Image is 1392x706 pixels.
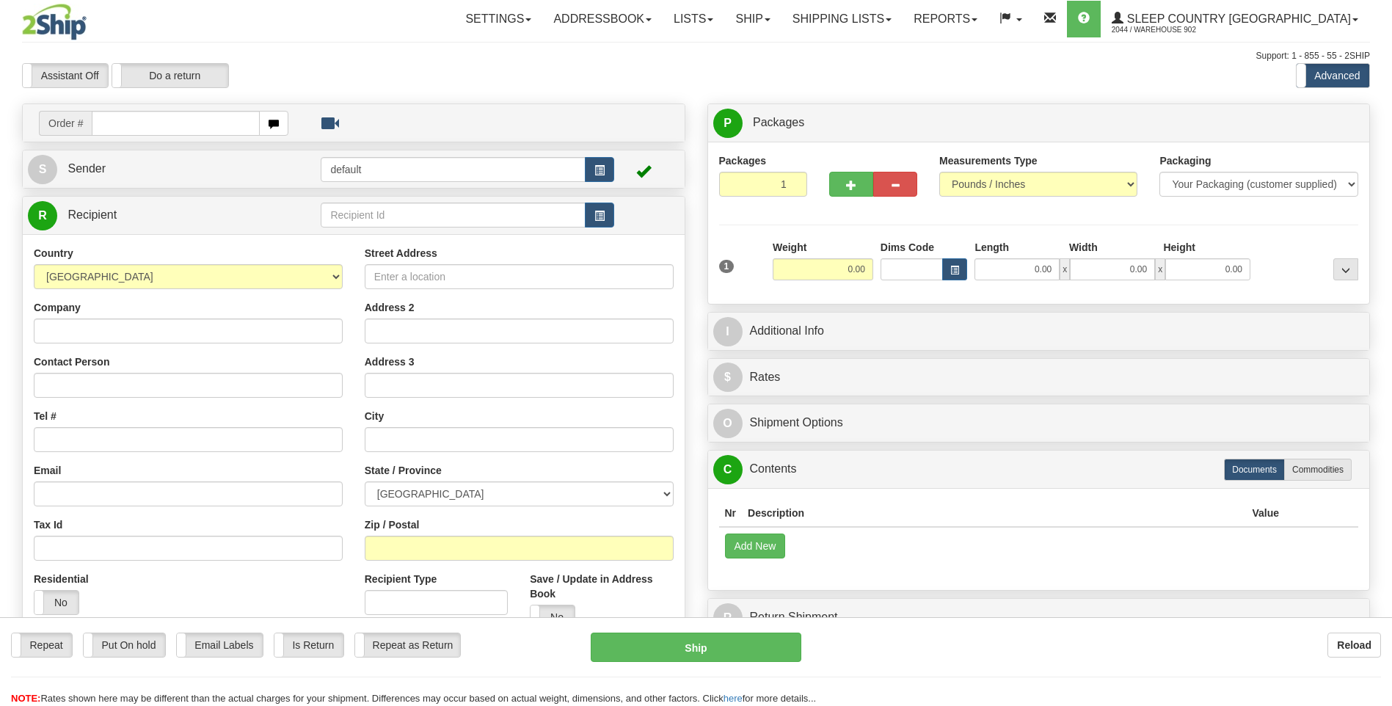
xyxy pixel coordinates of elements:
[365,517,420,532] label: Zip / Postal
[1297,64,1369,87] label: Advanced
[1155,258,1165,280] span: x
[713,455,743,484] span: C
[713,316,1365,346] a: IAdditional Info
[28,154,321,184] a: S Sender
[719,500,743,527] th: Nr
[724,1,781,37] a: Ship
[12,633,72,657] label: Repeat
[1333,258,1358,280] div: ...
[663,1,724,37] a: Lists
[454,1,542,37] a: Settings
[22,50,1370,62] div: Support: 1 - 855 - 55 - 2SHIP
[1060,258,1070,280] span: x
[781,1,903,37] a: Shipping lists
[903,1,988,37] a: Reports
[719,260,735,273] span: 1
[1284,459,1352,481] label: Commodities
[1358,278,1391,428] iframe: chat widget
[365,300,415,315] label: Address 2
[68,162,106,175] span: Sender
[724,693,743,704] a: here
[713,317,743,346] span: I
[531,605,575,629] label: No
[713,454,1365,484] a: CContents
[177,633,263,657] label: Email Labels
[34,300,81,315] label: Company
[713,408,1365,438] a: OShipment Options
[365,572,437,586] label: Recipient Type
[22,4,87,40] img: logo2044.jpg
[355,633,460,657] label: Repeat as Return
[365,463,442,478] label: State / Province
[713,603,1365,633] a: RReturn Shipment
[1224,459,1285,481] label: Documents
[274,633,343,657] label: Is Return
[34,246,73,261] label: Country
[1069,240,1098,255] label: Width
[713,603,743,633] span: R
[1337,639,1371,651] b: Reload
[742,500,1246,527] th: Description
[939,153,1038,168] label: Measurements Type
[719,153,767,168] label: Packages
[974,240,1009,255] label: Length
[321,203,585,228] input: Recipient Id
[713,409,743,438] span: O
[1112,23,1222,37] span: 2044 / Warehouse 902
[713,109,743,138] span: P
[1159,153,1211,168] label: Packaging
[753,116,804,128] span: Packages
[28,200,288,230] a: R Recipient
[34,354,109,369] label: Contact Person
[34,517,62,532] label: Tax Id
[1163,240,1195,255] label: Height
[23,64,108,87] label: Assistant Off
[881,240,934,255] label: Dims Code
[725,534,786,558] button: Add New
[365,409,384,423] label: City
[11,693,40,704] span: NOTE:
[28,155,57,184] span: S
[34,591,79,614] label: No
[713,363,743,392] span: $
[1123,12,1351,25] span: Sleep Country [GEOGRAPHIC_DATA]
[39,111,92,136] span: Order #
[1327,633,1381,658] button: Reload
[321,157,585,182] input: Sender Id
[34,409,57,423] label: Tel #
[34,463,61,478] label: Email
[112,64,228,87] label: Do a return
[713,108,1365,138] a: P Packages
[365,264,674,289] input: Enter a location
[68,208,117,221] span: Recipient
[530,572,673,601] label: Save / Update in Address Book
[1101,1,1369,37] a: Sleep Country [GEOGRAPHIC_DATA] 2044 / Warehouse 902
[84,633,165,657] label: Put On hold
[713,363,1365,393] a: $Rates
[591,633,801,662] button: Ship
[773,240,806,255] label: Weight
[365,246,437,261] label: Street Address
[365,354,415,369] label: Address 3
[28,201,57,230] span: R
[1246,500,1285,527] th: Value
[542,1,663,37] a: Addressbook
[34,572,89,586] label: Residential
